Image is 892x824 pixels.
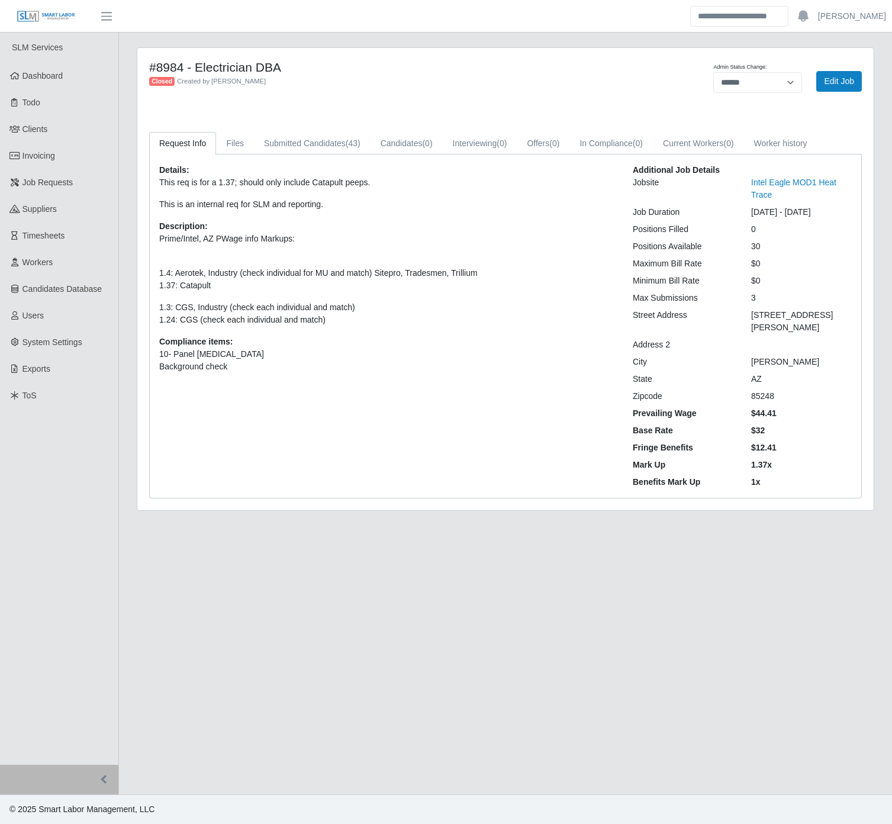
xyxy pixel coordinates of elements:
b: Additional Job Details [633,165,720,175]
div: Fringe Benefits [624,442,742,454]
div: Maximum Bill Rate [624,257,742,270]
div: Zipcode [624,390,742,403]
p: 1.3: CGS, Industry (check each individual and match) 1.24: CGS (check each individual and match) [159,301,615,326]
span: Clients [22,124,48,134]
li: Background check [159,360,615,373]
b: Compliance items: [159,337,233,346]
span: Users [22,311,44,320]
span: Suppliers [22,204,57,214]
span: Timesheets [22,231,65,240]
div: $0 [742,275,861,287]
div: Minimum Bill Rate [624,275,742,287]
a: Submitted Candidates [254,132,371,155]
span: Job Requests [22,178,73,187]
a: Candidates [371,132,443,155]
div: 1x [742,476,861,488]
h4: #8984 - Electrician DBA [149,60,558,75]
div: [STREET_ADDRESS][PERSON_NAME] [742,309,861,334]
div: [DATE] - [DATE] [742,206,861,218]
span: Dashboard [22,71,63,81]
b: Details: [159,165,189,175]
b: Description: [159,221,208,231]
span: Created by [PERSON_NAME] [177,78,266,85]
span: (0) [497,139,507,148]
div: Address 2 [624,339,742,351]
a: Edit Job [816,71,862,92]
span: Invoicing [22,151,55,160]
div: Street Address [624,309,742,334]
div: $44.41 [742,407,861,420]
p: This req is for a 1.37; should only include Catapult peeps. [159,176,615,189]
a: Intel Eagle MOD1 Heat Trace [751,178,836,199]
div: $12.41 [742,442,861,454]
span: SLM Services [12,43,63,52]
div: Jobsite [624,176,742,201]
p: This is an internal req for SLM and reporting. [159,198,615,211]
li: 10- Panel [MEDICAL_DATA] [159,348,615,360]
a: Request Info [149,132,216,155]
div: Prevailing Wage [624,407,742,420]
span: System Settings [22,337,82,347]
a: Worker history [744,132,817,155]
div: 30 [742,240,861,253]
a: In Compliance [569,132,653,155]
div: AZ [742,373,861,385]
div: 3 [742,292,861,304]
div: Job Duration [624,206,742,218]
span: (0) [633,139,643,148]
input: Search [690,6,788,27]
a: Current Workers [653,132,744,155]
span: © 2025 Smart Labor Management, LLC [9,804,154,814]
div: 85248 [742,390,861,403]
img: SLM Logo [17,10,76,23]
div: Positions Available [624,240,742,253]
div: Max Submissions [624,292,742,304]
div: 1.37x [742,459,861,471]
div: 0 [742,223,861,236]
p: Prime/Intel, AZ PWage info Markups: [159,233,615,245]
span: Workers [22,257,53,267]
span: ToS [22,391,37,400]
div: $32 [742,424,861,437]
span: Todo [22,98,40,107]
a: [PERSON_NAME] [818,10,886,22]
div: [PERSON_NAME] [742,356,861,368]
span: (0) [422,139,432,148]
span: (0) [723,139,733,148]
span: (43) [346,139,360,148]
div: Positions Filled [624,223,742,236]
div: $0 [742,257,861,270]
span: Closed [149,77,175,86]
span: (0) [549,139,559,148]
div: Mark Up [624,459,742,471]
p: 1.4: Aerotek, Industry (check individual for MU and match) Sitepro, Tradesmen, Trillium 1.37: Cat... [159,255,615,292]
a: Interviewing [443,132,517,155]
a: Files [216,132,254,155]
span: Candidates Database [22,284,102,294]
label: Admin Status Change: [713,63,767,72]
div: Base Rate [624,424,742,437]
div: City [624,356,742,368]
span: Exports [22,364,50,374]
div: State [624,373,742,385]
div: Benefits Mark Up [624,476,742,488]
a: Offers [517,132,569,155]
